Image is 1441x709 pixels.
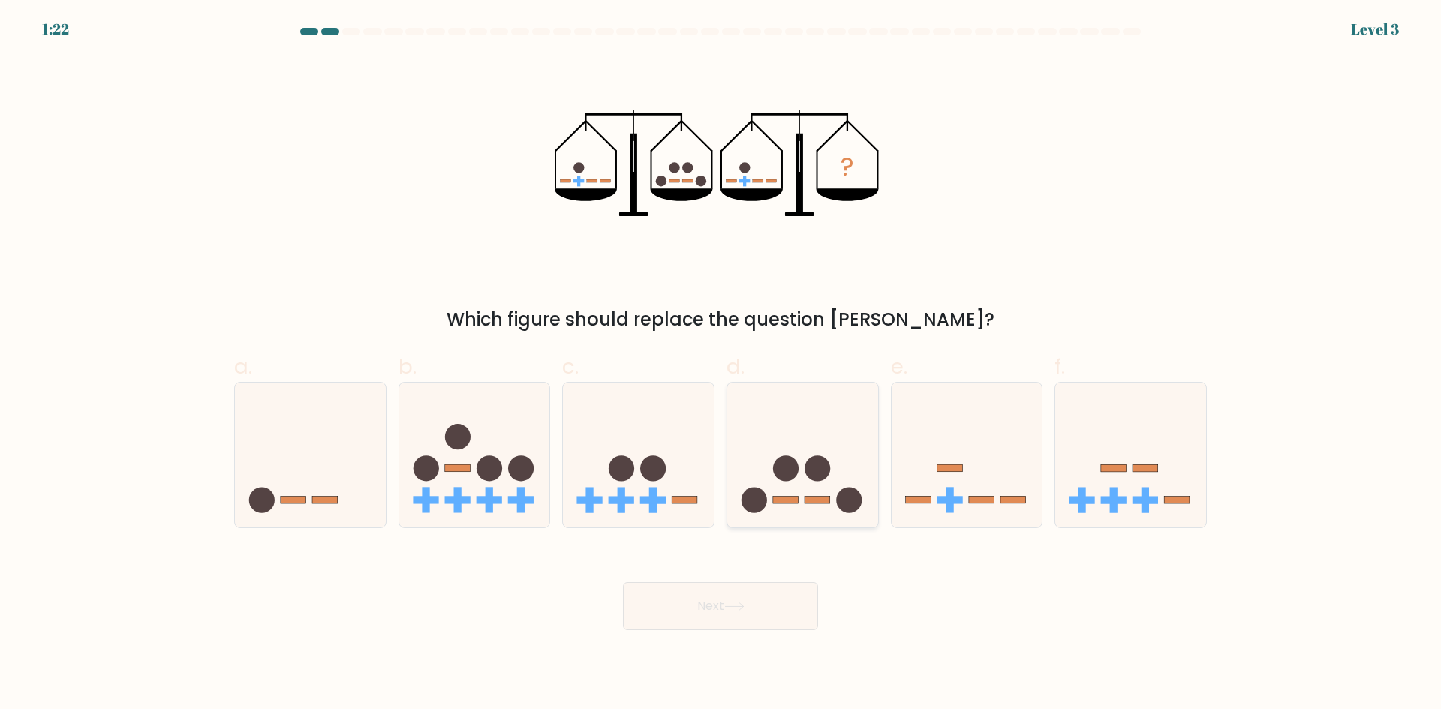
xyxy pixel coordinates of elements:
[727,352,745,381] span: d.
[891,352,907,381] span: e.
[243,306,1198,333] div: Which figure should replace the question [PERSON_NAME]?
[841,149,854,185] tspan: ?
[623,582,818,630] button: Next
[42,18,69,41] div: 1:22
[1054,352,1065,381] span: f.
[1351,18,1399,41] div: Level 3
[399,352,417,381] span: b.
[562,352,579,381] span: c.
[234,352,252,381] span: a.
